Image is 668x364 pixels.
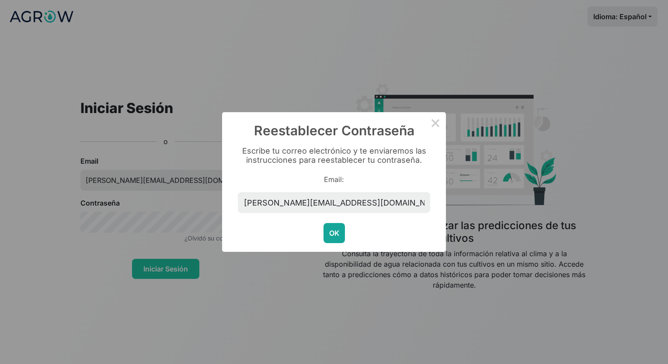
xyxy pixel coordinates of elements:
button: Close this dialog [425,112,446,133]
label: Email: [324,174,344,185]
div: Escribe tu correo electrónico y te enviaremos las instrucciones para reestablecer tu contraseña. [222,138,446,167]
input: Ingrese su email [238,192,430,213]
h2: Reestablecer Contraseña [222,112,446,138]
button: OK [324,223,345,243]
